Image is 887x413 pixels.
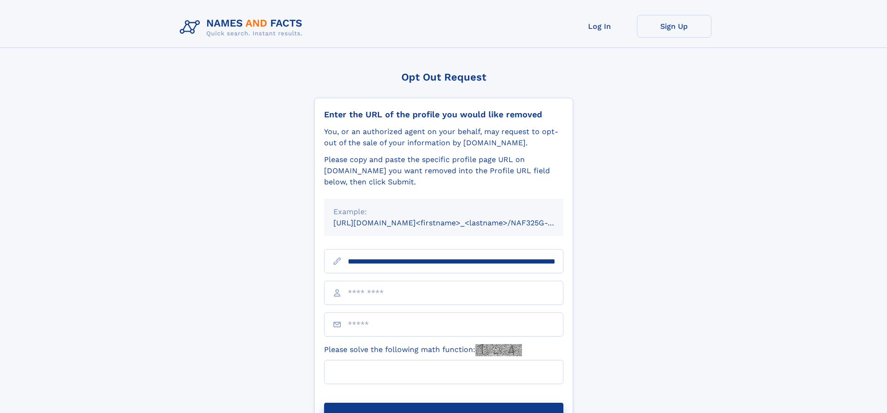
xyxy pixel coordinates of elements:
[324,154,563,188] div: Please copy and paste the specific profile page URL on [DOMAIN_NAME] you want removed into the Pr...
[637,15,711,38] a: Sign Up
[333,206,554,217] div: Example:
[562,15,637,38] a: Log In
[324,126,563,149] div: You, or an authorized agent on your behalf, may request to opt-out of the sale of your informatio...
[333,218,581,227] small: [URL][DOMAIN_NAME]<firstname>_<lastname>/NAF325G-xxxxxxxx
[176,15,310,40] img: Logo Names and Facts
[314,71,573,83] div: Opt Out Request
[324,109,563,120] div: Enter the URL of the profile you would like removed
[324,344,522,356] label: Please solve the following math function:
